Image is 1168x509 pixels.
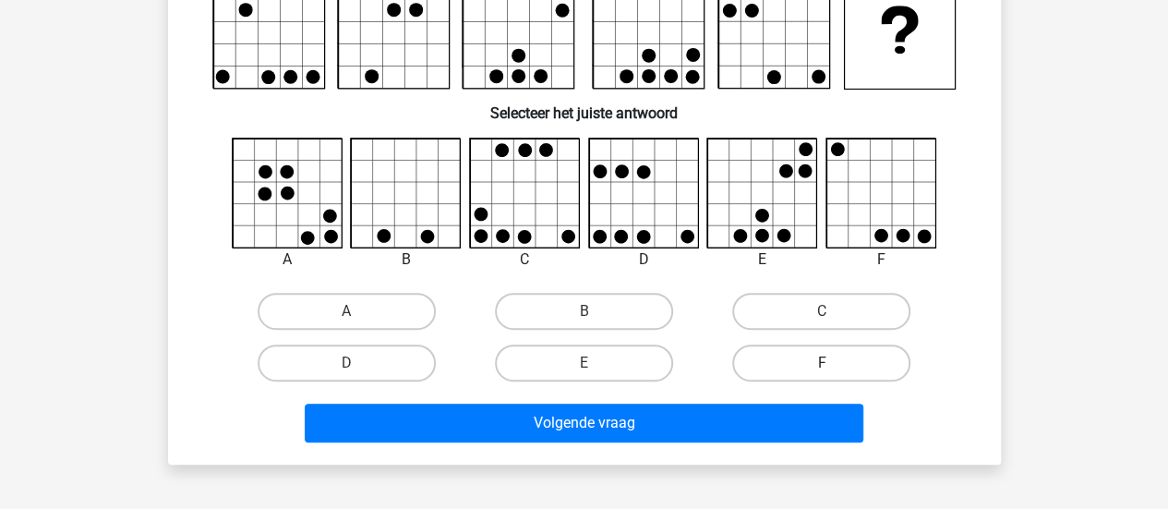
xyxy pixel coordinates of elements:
[495,293,673,330] label: B
[198,90,971,122] h6: Selecteer het juiste antwoord
[732,293,910,330] label: C
[258,345,436,382] label: D
[812,248,951,271] div: F
[218,248,357,271] div: A
[732,345,910,382] label: F
[305,404,863,442] button: Volgende vraag
[692,248,832,271] div: E
[258,293,436,330] label: A
[574,248,714,271] div: D
[455,248,595,271] div: C
[336,248,476,271] div: B
[495,345,673,382] label: E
